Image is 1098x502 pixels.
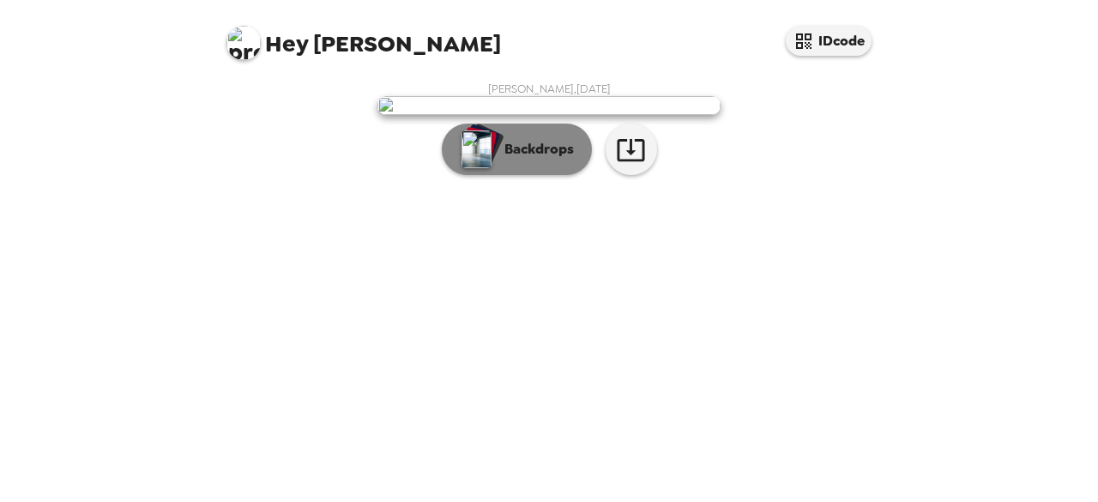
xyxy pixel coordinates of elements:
img: profile pic [226,26,261,60]
p: Backdrops [496,139,574,160]
button: IDcode [786,26,872,56]
button: Backdrops [442,124,592,175]
span: [PERSON_NAME] , [DATE] [488,82,611,96]
img: user [377,96,721,115]
span: [PERSON_NAME] [226,17,501,56]
span: Hey [265,28,308,59]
